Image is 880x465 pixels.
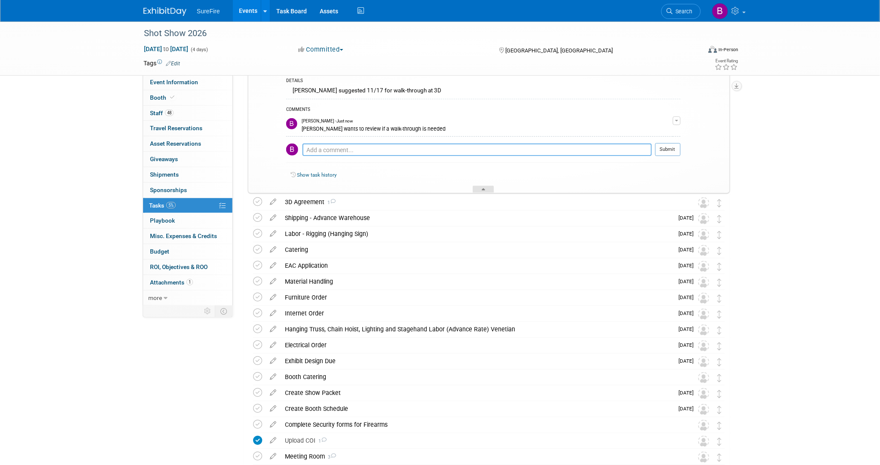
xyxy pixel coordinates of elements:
[143,106,232,121] a: Staff48
[297,172,336,178] a: Show task history
[144,59,180,67] td: Tags
[679,247,698,253] span: [DATE]
[698,436,709,447] img: Unassigned
[143,291,232,306] a: more
[143,198,232,213] a: Tasks5%
[281,401,674,416] div: Create Booth Schedule
[143,136,232,151] a: Asset Reservations
[281,195,681,209] div: 3D Agreement
[718,437,722,446] i: Move task
[325,454,336,460] span: 3
[698,340,709,352] img: Unassigned
[281,433,681,448] div: Upload COI
[650,45,739,58] div: Event Format
[266,230,281,238] a: edit
[150,263,208,270] span: ROI, Objectives & ROO
[197,8,220,15] span: SureFire
[143,275,232,290] a: Attachments1
[718,310,722,318] i: Move task
[170,95,174,100] i: Booth reservation complete
[150,279,193,286] span: Attachments
[302,118,353,124] span: [PERSON_NAME] - Just now
[148,294,162,301] span: more
[143,90,232,105] a: Booth
[673,8,693,15] span: Search
[698,452,709,463] img: Unassigned
[143,152,232,167] a: Giveaways
[286,144,298,156] img: Bree Yoshikawa
[679,406,698,412] span: [DATE]
[281,290,674,305] div: Furniture Order
[286,78,681,85] div: DETAILS
[165,110,174,116] span: 48
[143,183,232,198] a: Sponsorships
[324,200,336,205] span: 1
[661,4,701,19] a: Search
[281,385,674,400] div: Create Show Packet
[698,404,709,415] img: Unassigned
[679,310,698,316] span: [DATE]
[718,294,722,303] i: Move task
[698,213,709,224] img: Unassigned
[143,244,232,259] a: Budget
[281,322,674,337] div: Hanging Truss, Chain Hoist, Lighting and Stagehand Labor (Advance Rate) Venetian
[266,453,281,460] a: edit
[150,94,176,101] span: Booth
[150,187,187,193] span: Sponsorships
[698,277,709,288] img: Unassigned
[718,199,722,207] i: Move task
[150,110,174,116] span: Staff
[718,453,722,462] i: Move task
[718,422,722,430] i: Move task
[150,79,198,86] span: Event Information
[679,278,698,285] span: [DATE]
[281,354,674,368] div: Exhibit Design Due
[698,293,709,304] img: Unassigned
[718,326,722,334] i: Move task
[698,356,709,367] img: Unassigned
[712,3,728,19] img: Bree Yoshikawa
[266,246,281,254] a: edit
[286,118,297,129] img: Bree Yoshikawa
[281,338,674,352] div: Electrical Order
[715,59,738,63] div: Event Rating
[266,357,281,365] a: edit
[143,229,232,244] a: Misc. Expenses & Credits
[286,85,681,98] div: [PERSON_NAME] suggested 11/17 for walk-through at 3D
[698,324,709,336] img: Unassigned
[144,7,186,16] img: ExhibitDay
[718,231,722,239] i: Move task
[698,229,709,240] img: Unassigned
[281,417,681,432] div: Complete Security forms for Firearms
[266,325,281,333] a: edit
[266,341,281,349] a: edit
[698,245,709,256] img: Unassigned
[186,279,193,285] span: 1
[281,370,681,384] div: Booth Catering
[296,45,347,54] button: Committed
[143,121,232,136] a: Travel Reservations
[302,124,673,132] div: [PERSON_NAME] wants to review if a walk-through is needed
[150,125,202,132] span: Travel Reservations
[150,217,175,224] span: Playbook
[143,260,232,275] a: ROI, Objectives & ROO
[718,406,722,414] i: Move task
[266,198,281,206] a: edit
[266,405,281,413] a: edit
[266,309,281,317] a: edit
[679,231,698,237] span: [DATE]
[162,46,170,52] span: to
[266,294,281,301] a: edit
[679,326,698,332] span: [DATE]
[150,248,169,255] span: Budget
[266,421,281,428] a: edit
[143,213,232,228] a: Playbook
[718,247,722,255] i: Move task
[718,46,739,53] div: In-Person
[281,226,674,241] div: Labor - Rigging (Hanging Sign)
[281,211,674,225] div: Shipping - Advance Warehouse
[698,420,709,431] img: Unassigned
[679,358,698,364] span: [DATE]
[505,47,613,54] span: [GEOGRAPHIC_DATA], [GEOGRAPHIC_DATA]
[718,374,722,382] i: Move task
